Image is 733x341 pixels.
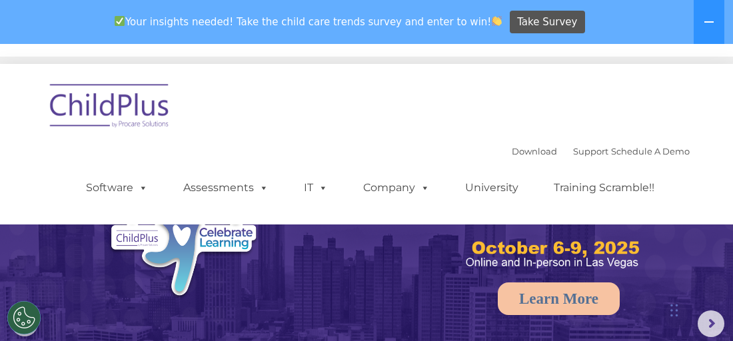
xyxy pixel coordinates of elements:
a: Support [573,146,608,157]
a: University [452,174,532,201]
img: 👏 [492,16,502,26]
a: IT [291,174,341,201]
a: Schedule A Demo [611,146,690,157]
span: Take Survey [517,11,577,34]
iframe: Chat Widget [516,197,733,341]
img: ChildPlus by Procare Solutions [43,75,177,141]
font: | [512,146,690,157]
span: Your insights needed! Take the child care trends survey and enter to win! [109,9,508,35]
a: Assessments [170,174,282,201]
img: ✅ [115,16,125,26]
a: Company [350,174,443,201]
a: Take Survey [510,11,585,34]
a: Learn More [498,282,620,315]
a: Download [512,146,557,157]
a: Software [73,174,161,201]
div: Drag [670,290,678,330]
button: Cookies Settings [7,301,41,334]
a: Training Scramble!! [540,174,668,201]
